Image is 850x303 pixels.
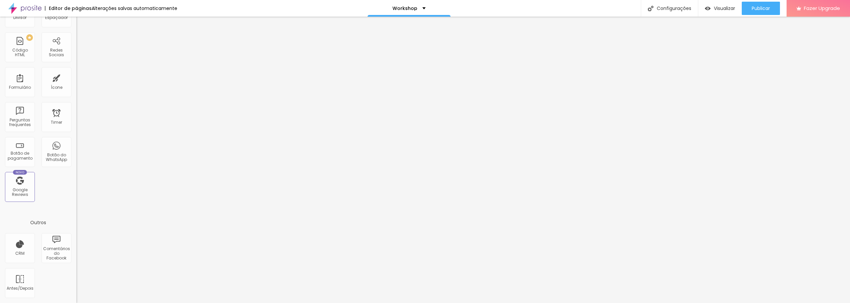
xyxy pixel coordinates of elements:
[752,6,770,11] span: Publicar
[13,170,27,175] div: Novo
[7,286,33,291] div: Antes/Depois
[9,85,31,90] div: Formulário
[13,15,27,20] div: Divisor
[7,151,33,161] div: Botão de pagamento
[698,2,742,15] button: Visualizar
[15,251,25,256] div: CRM
[51,85,62,90] div: Ícone
[92,6,177,11] div: Alterações salvas automaticamente
[43,48,69,58] div: Redes Sociais
[51,120,62,125] div: Timer
[7,48,33,58] div: Código HTML
[392,6,417,11] p: Workshop
[45,6,92,11] div: Editor de páginas
[7,188,33,197] div: Google Reviews
[714,6,735,11] span: Visualizar
[705,6,711,11] img: view-1.svg
[648,6,653,11] img: Icone
[742,2,780,15] button: Publicar
[43,153,69,162] div: Botão do WhatsApp
[7,118,33,127] div: Perguntas frequentes
[45,15,68,20] div: Espaçador
[804,5,840,11] span: Fazer Upgrade
[43,246,69,261] div: Comentários do Facebook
